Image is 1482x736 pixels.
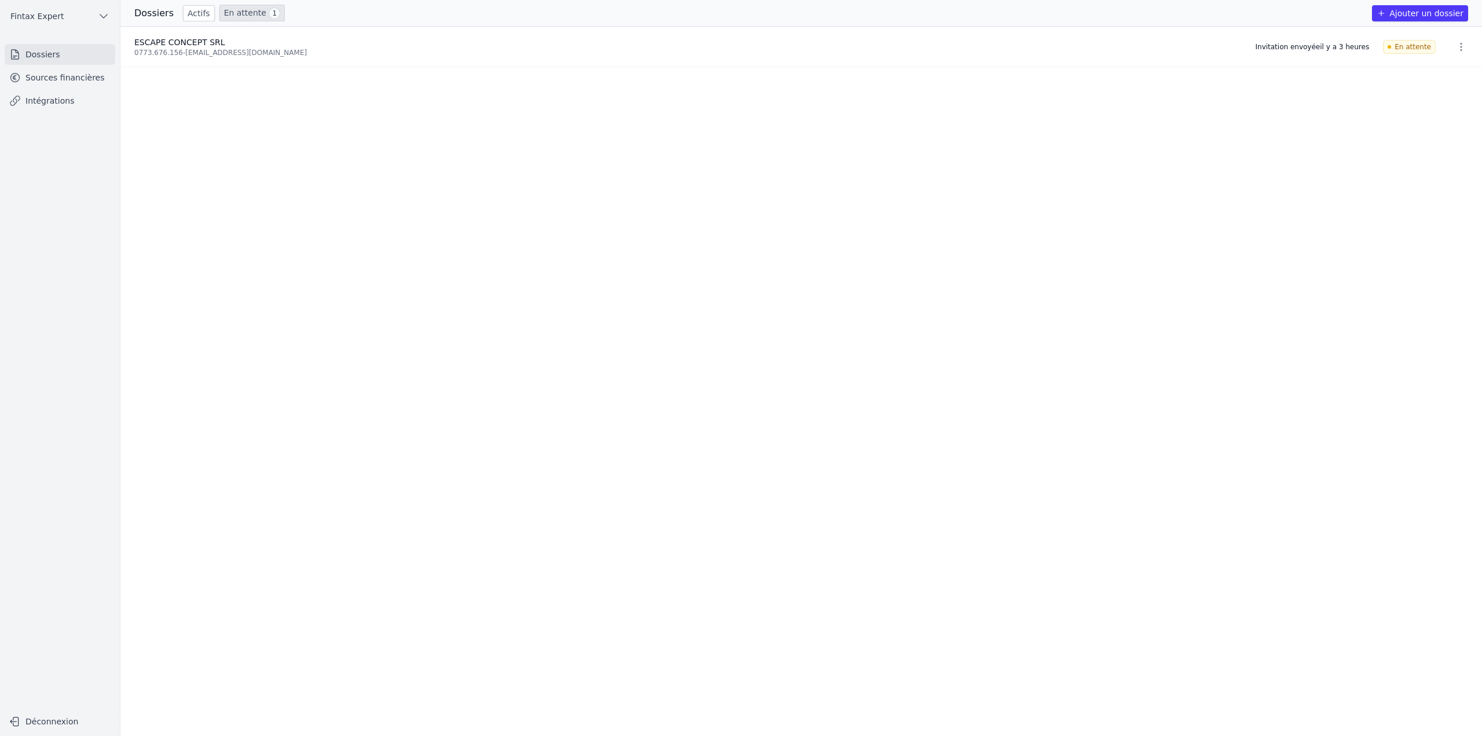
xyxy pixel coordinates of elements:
[5,44,115,65] a: Dossiers
[5,90,115,111] a: Intégrations
[5,7,115,25] button: Fintax Expert
[10,10,64,22] span: Fintax Expert
[5,67,115,88] a: Sources financières
[1383,40,1436,54] span: En attente
[219,5,285,21] a: En attente 1
[134,48,1241,57] div: 0773.676.156 - [EMAIL_ADDRESS][DOMAIN_NAME]
[1255,42,1369,52] div: Invitation envoyée il y a 3 heures
[183,5,215,21] a: Actifs
[134,38,225,47] span: ESCAPE CONCEPT SRL
[5,712,115,731] button: Déconnexion
[1372,5,1468,21] button: Ajouter un dossier
[269,8,280,19] span: 1
[134,6,174,20] h3: Dossiers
